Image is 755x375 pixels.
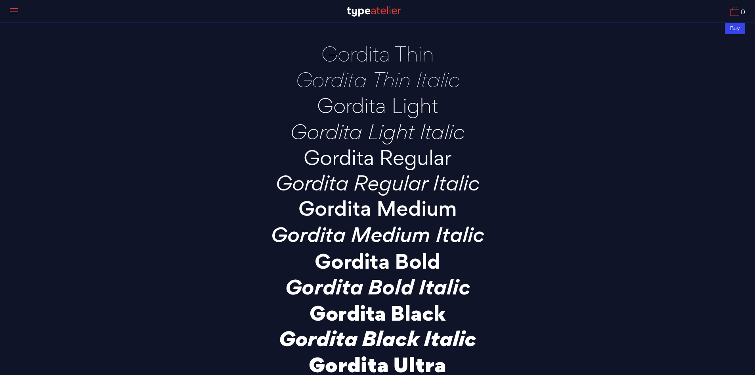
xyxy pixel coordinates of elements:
[239,250,516,272] p: Gordita Bold
[239,121,516,142] p: Gordita Light Italic
[347,6,401,17] img: TA_Logo.svg
[239,172,516,194] p: Gordita Regular Italic
[725,23,745,34] div: Buy
[239,94,516,116] p: Gordita Light
[739,9,745,16] span: 0
[239,198,516,220] p: Gordita Medium
[239,276,516,298] p: Gordita Bold Italic
[730,7,739,16] img: Cart_Icon.svg
[239,353,516,375] p: Gordita Ultra
[239,69,516,90] p: Gordita Thin Italic
[239,224,516,246] p: Gordita Medium Italic
[239,43,516,65] p: Gordita Thin
[730,7,745,16] a: 0
[239,302,516,323] p: Gordita Black
[239,327,516,349] p: Gordita Black Italic
[239,146,516,168] p: Gordita Regular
